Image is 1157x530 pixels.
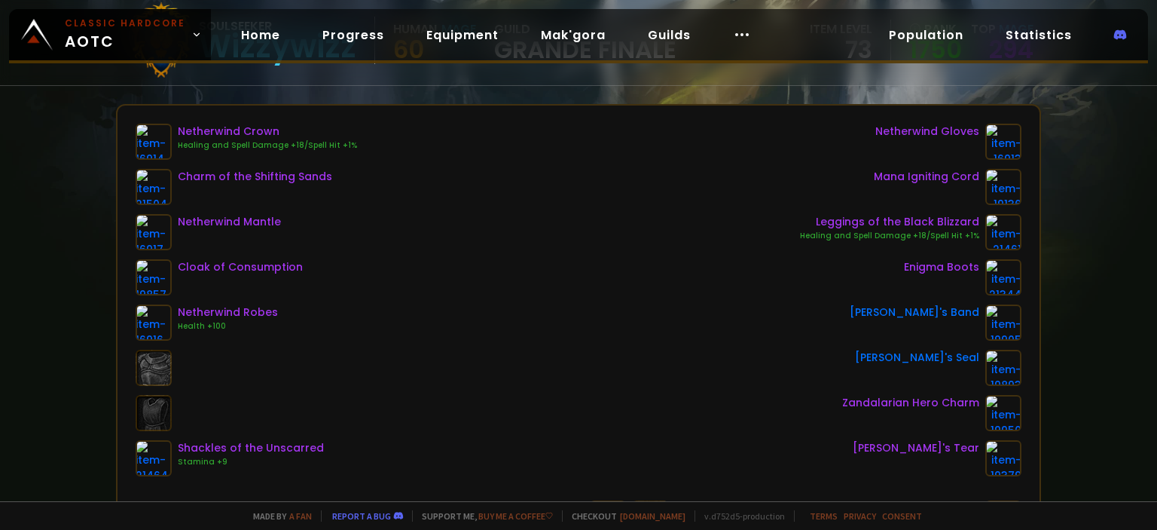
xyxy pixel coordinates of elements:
span: Checkout [562,510,685,522]
a: Progress [310,20,396,51]
img: item-16913 [985,124,1021,160]
a: Consent [882,510,922,522]
div: Enigma Boots [904,259,979,275]
div: Mana Igniting Cord [874,169,979,185]
div: Healing and Spell Damage +18/Spell Hit +1% [178,139,357,152]
a: Mak'gora [529,20,618,51]
div: [PERSON_NAME]'s Tear [853,440,979,456]
div: Charm of the Shifting Sands [178,169,332,185]
img: item-16914 [136,124,172,160]
img: item-19857 [136,259,172,296]
a: Terms [810,510,838,522]
small: Classic Hardcore [65,17,185,30]
div: Netherwind Gloves [875,124,979,139]
div: Stamina +9 [178,456,324,468]
a: Privacy [844,510,876,522]
span: v. d752d5 - production [695,510,785,522]
img: item-21344 [985,259,1021,296]
img: item-19905 [985,305,1021,341]
div: Zandalarian Hero Charm [842,395,979,411]
a: Buy me a coffee [478,510,553,522]
a: Classic HardcoreAOTC [9,9,211,60]
div: Staff of the Ruins [489,501,584,516]
div: Netherwind Robes [178,305,278,320]
div: Netherwind Mantle [178,214,281,230]
a: a fan [289,510,312,522]
a: Home [229,20,292,51]
div: Healing and Spell Damage +18/Spell Hit +1% [800,230,979,242]
div: Leggings of the Black Blizzard [800,214,979,230]
a: Population [877,20,975,51]
div: Cloak of Consumption [178,259,303,275]
span: Support me, [412,510,553,522]
div: Bonecreeper Stylus [872,501,979,516]
a: Guilds [636,20,703,51]
img: item-19379 [985,440,1021,476]
img: item-16916 [136,305,172,341]
img: item-16917 [136,214,172,250]
div: [PERSON_NAME]'s Seal [855,350,979,366]
span: AOTC [65,17,185,53]
img: item-21461 [985,214,1021,250]
a: Equipment [414,20,511,51]
img: item-21504 [136,169,172,205]
a: Statistics [994,20,1084,51]
img: item-19950 [985,395,1021,431]
img: item-19136 [985,169,1021,205]
div: [PERSON_NAME]'s Band [850,305,979,320]
span: Made by [244,510,312,522]
a: Report a bug [332,510,391,522]
img: item-21464 [136,440,172,476]
div: Shackles of the Unscarred [178,440,324,456]
a: [DOMAIN_NAME] [620,510,685,522]
img: item-19893 [985,350,1021,386]
div: Netherwind Crown [178,124,357,139]
div: Health +100 [178,320,278,332]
